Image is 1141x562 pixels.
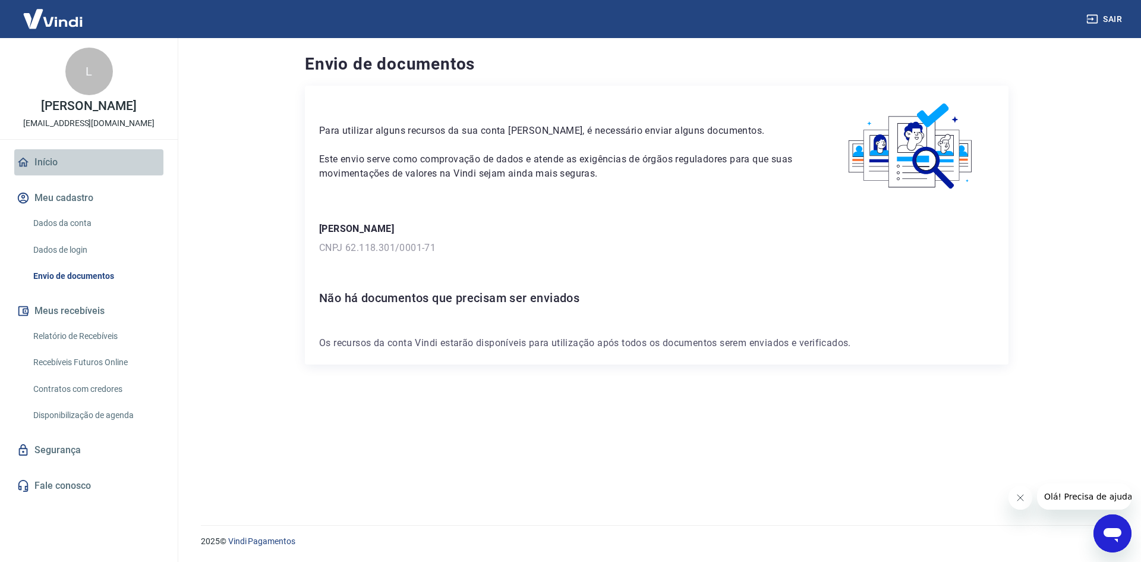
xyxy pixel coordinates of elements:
[319,222,994,236] p: [PERSON_NAME]
[29,350,163,375] a: Recebíveis Futuros Online
[1037,483,1131,510] iframe: Mensagem da empresa
[14,185,163,211] button: Meu cadastro
[319,241,994,255] p: CNPJ 62.118.301/0001-71
[828,100,994,193] img: waiting_documents.41d9841a9773e5fdf392cede4d13b617.svg
[319,288,994,307] h6: Não há documentos que precisam ser enviados
[29,264,163,288] a: Envio de documentos
[41,100,136,112] p: [PERSON_NAME]
[29,238,163,262] a: Dados de login
[319,152,800,181] p: Este envio serve como comprovação de dados e atende as exigências de órgãos reguladores para que ...
[1084,8,1127,30] button: Sair
[23,117,155,130] p: [EMAIL_ADDRESS][DOMAIN_NAME]
[1093,514,1131,552] iframe: Botão para abrir a janela de mensagens
[29,377,163,401] a: Contratos com credores
[319,336,994,350] p: Os recursos da conta Vindi estarão disponíveis para utilização após todos os documentos serem env...
[1008,486,1032,510] iframe: Fechar mensagem
[65,48,113,95] div: L
[29,324,163,348] a: Relatório de Recebíveis
[319,124,800,138] p: Para utilizar alguns recursos da sua conta [PERSON_NAME], é necessário enviar alguns documentos.
[14,149,163,175] a: Início
[14,473,163,499] a: Fale conosco
[14,437,163,463] a: Segurança
[29,211,163,236] a: Dados da conta
[14,1,92,37] img: Vindi
[29,403,163,428] a: Disponibilização de agenda
[228,536,295,546] a: Vindi Pagamentos
[305,52,1008,76] h4: Envio de documentos
[7,8,100,18] span: Olá! Precisa de ajuda?
[14,298,163,324] button: Meus recebíveis
[201,535,1112,548] p: 2025 ©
